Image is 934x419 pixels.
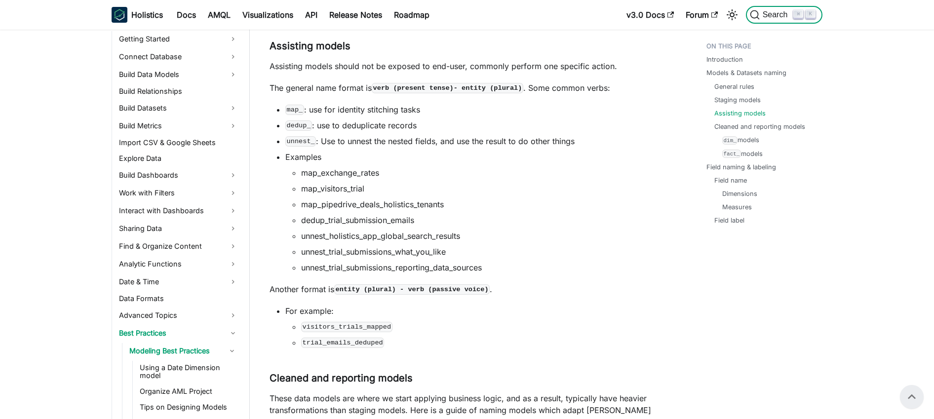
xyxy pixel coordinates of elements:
nav: Docs sidebar [102,30,250,419]
a: Field name [714,176,747,185]
p: Assisting models should not be exposed to end-user, commonly perform one specific action. [270,60,667,72]
a: Connect Database [116,49,241,65]
code: dim_ [722,136,738,145]
a: HolisticsHolistics [112,7,163,23]
a: Field label [714,216,744,225]
a: Measures [722,202,752,212]
li: Examples [285,151,667,273]
a: Build Relationships [116,84,241,98]
b: Holistics [131,9,163,21]
a: Build Metrics [116,118,241,134]
h3: Assisting models [270,40,667,52]
code: visitors_trials_mapped [301,322,392,332]
li: : use to deduplicate records [285,119,667,131]
a: Tips on Designing Models [137,400,241,414]
code: fact_ [722,150,741,158]
a: Build Data Models [116,67,241,82]
code: verb (present tense)- entity (plural) [372,83,523,93]
button: Scroll back to top [900,385,924,409]
a: Visualizations [236,7,299,23]
li: dedup_trial_submission_emails [301,214,667,226]
a: Roadmap [388,7,435,23]
li: map_visitors_trial [301,183,667,194]
code: entity (plural) - verb (passive voice) [334,284,490,294]
li: : use for identity stitching tasks [285,104,667,115]
a: Find & Organize Content [116,238,241,254]
li: For example: [285,305,667,348]
a: Data Formats [116,292,241,305]
li: : Use to unnest the nested fields, and use the result to do other things [285,135,667,147]
a: Import CSV & Google Sheets [116,136,241,150]
li: map_pipedrive_deals_holistics_tenants [301,198,667,210]
li: unnest_trial_submissions_reporting_data_sources [301,262,667,273]
a: Assisting models [714,109,766,118]
a: Introduction [706,55,743,64]
a: Docs [171,7,202,23]
p: Another format is . [270,283,667,295]
a: AMQL [202,7,236,23]
a: Forum [680,7,724,23]
a: Staging models [714,95,761,105]
a: dim_models [722,135,759,145]
a: Best Practices [116,325,241,341]
a: Organize AML Project [137,384,241,398]
a: Work with Filters [116,185,241,201]
a: Explore Data [116,152,241,165]
code: unnest_ [285,136,316,146]
h3: Cleaned and reporting models [270,372,667,384]
a: Sharing Data [116,221,241,236]
a: Models & Datasets naming [706,68,786,77]
a: Interact with Dashboards [116,203,241,219]
a: Analytic Functions [116,256,241,272]
a: Build Dashboards [116,167,241,183]
button: Collapse sidebar category 'Modeling Best Practices' [223,343,241,359]
li: unnest_trial_submissions_what_you_like [301,246,667,258]
a: v3.0 Docs [621,7,680,23]
span: Search [760,10,794,19]
a: Field naming & labeling [706,162,776,172]
a: Dimensions [722,189,757,198]
code: trial_emails_deduped [301,338,384,347]
button: Switch between dark and light mode (currently light mode) [724,7,740,23]
a: Release Notes [323,7,388,23]
a: General rules [714,82,754,91]
a: API [299,7,323,23]
img: Holistics [112,7,127,23]
a: Modeling Best Practices [126,343,223,359]
a: Getting Started [116,31,241,47]
kbd: ⌘ [793,10,803,19]
code: dedup_ [285,120,312,130]
a: fact_models [722,149,763,158]
li: map_exchange_rates [301,167,667,179]
li: unnest_holistics_app_global_search_results [301,230,667,242]
a: Cleaned and reporting models [714,122,805,131]
a: Build Datasets [116,100,241,116]
code: map_ [285,105,304,114]
p: The general name format is . Some common verbs: [270,82,667,94]
a: Advanced Topics [116,307,241,323]
a: Using a Date Dimension model [137,361,241,382]
button: Search (Command+K) [746,6,822,24]
kbd: K [806,10,816,19]
a: Date & Time [116,274,241,290]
